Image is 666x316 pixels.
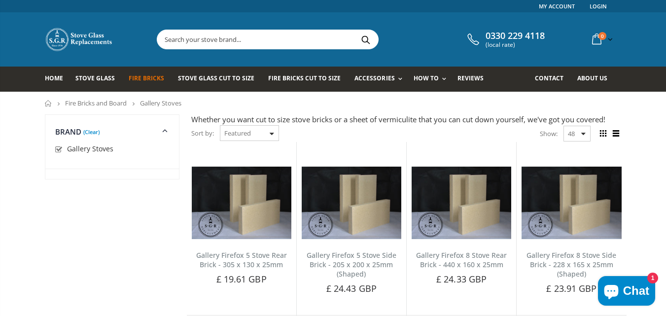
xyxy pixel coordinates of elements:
[457,74,484,82] span: Reviews
[67,144,113,153] span: Gallery Stoves
[268,67,348,92] a: Fire Bricks Cut To Size
[191,114,622,125] div: Whether you want cut to size stove bricks or a sheet of vermiculite that you can cut down yoursel...
[45,74,63,82] span: Home
[598,128,609,139] span: Grid view
[45,67,70,92] a: Home
[486,31,545,41] span: 0330 229 4118
[307,250,396,279] a: Gallery Firefox 5 Stove Side Brick - 205 x 200 x 25mm (Shaped)
[535,67,571,92] a: Contact
[457,67,491,92] a: Reviews
[412,167,511,239] img: Gallery Firefox 8 Stove Rear Brick
[196,250,287,269] a: Gallery Firefox 5 Stove Rear Brick - 305 x 130 x 25mm
[65,99,127,107] a: Fire Bricks and Board
[268,74,341,82] span: Fire Bricks Cut To Size
[588,30,615,49] a: 0
[157,30,489,49] input: Search your stove brand...
[191,125,214,142] span: Sort by:
[216,273,267,285] span: £ 19.61 GBP
[178,67,262,92] a: Stove Glass Cut To Size
[540,126,558,141] span: Show:
[355,30,377,49] button: Search
[83,131,100,133] a: (Clear)
[535,74,563,82] span: Contact
[414,74,439,82] span: How To
[526,250,616,279] a: Gallery Firefox 8 Stove Side Brick - 228 x 165 x 25mm (Shaped)
[546,282,596,294] span: £ 23.91 GBP
[354,74,394,82] span: Accessories
[75,74,115,82] span: Stove Glass
[611,128,622,139] span: List view
[326,282,377,294] span: £ 24.43 GBP
[140,99,181,107] span: Gallery Stoves
[465,31,545,48] a: 0330 229 4118 (local rate)
[577,74,607,82] span: About us
[414,67,451,92] a: How To
[577,67,615,92] a: About us
[75,67,122,92] a: Stove Glass
[522,167,621,239] img: Gallery Firefox 8 Stove Side Brick
[598,32,606,40] span: 0
[129,74,164,82] span: Fire Bricks
[302,167,401,239] img: Gallery Firefox 5 Stove Side Brick - 205 x 200 x 25mm (Shaped)
[354,67,407,92] a: Accessories
[178,74,254,82] span: Stove Glass Cut To Size
[45,27,114,52] img: Stove Glass Replacement
[416,250,507,269] a: Gallery Firefox 8 Stove Rear Brick - 440 x 160 x 25mm
[436,273,487,285] span: £ 24.33 GBP
[486,41,545,48] span: (local rate)
[55,127,82,137] span: Brand
[595,276,658,308] inbox-online-store-chat: Shopify online store chat
[192,167,291,239] img: Gallery Firefox 5 Stove Rear Brick
[129,67,172,92] a: Fire Bricks
[45,100,52,106] a: Home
